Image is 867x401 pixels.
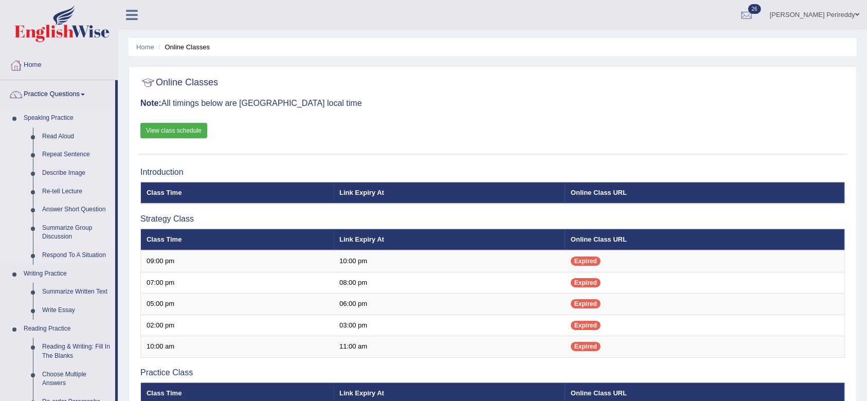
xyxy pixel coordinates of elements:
td: 03:00 pm [334,315,565,336]
a: Answer Short Question [38,200,115,219]
a: Reading Practice [19,320,115,338]
th: Class Time [141,229,334,250]
th: Class Time [141,182,334,204]
span: Expired [571,342,601,351]
td: 10:00 pm [334,250,565,272]
td: 11:00 am [334,336,565,358]
span: Expired [571,299,601,308]
th: Link Expiry At [334,229,565,250]
span: Expired [571,321,601,330]
span: Expired [571,278,601,287]
h3: Strategy Class [140,214,845,224]
td: 06:00 pm [334,294,565,315]
a: Summarize Group Discussion [38,219,115,246]
th: Online Class URL [565,229,845,250]
th: Online Class URL [565,182,845,204]
td: 09:00 pm [141,250,334,272]
a: Write Essay [38,301,115,320]
a: Writing Practice [19,265,115,283]
a: Repeat Sentence [38,145,115,164]
a: Choose Multiple Answers [38,366,115,393]
span: Expired [571,257,601,266]
span: 26 [748,4,761,14]
td: 10:00 am [141,336,334,358]
h3: Practice Class [140,368,845,377]
a: Read Aloud [38,127,115,146]
a: Respond To A Situation [38,246,115,265]
td: 02:00 pm [141,315,334,336]
a: View class schedule [140,123,207,138]
a: Home [1,51,118,77]
a: Reading & Writing: Fill In The Blanks [38,338,115,365]
th: Link Expiry At [334,182,565,204]
a: Speaking Practice [19,109,115,127]
h2: Online Classes [140,75,218,90]
td: 05:00 pm [141,294,334,315]
a: Summarize Written Text [38,283,115,301]
td: 07:00 pm [141,272,334,294]
a: Describe Image [38,164,115,183]
b: Note: [140,99,161,107]
a: Re-tell Lecture [38,183,115,201]
td: 08:00 pm [334,272,565,294]
h3: All timings below are [GEOGRAPHIC_DATA] local time [140,99,845,108]
li: Online Classes [156,42,210,52]
a: Home [136,43,154,51]
h3: Introduction [140,168,845,177]
a: Practice Questions [1,80,115,106]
